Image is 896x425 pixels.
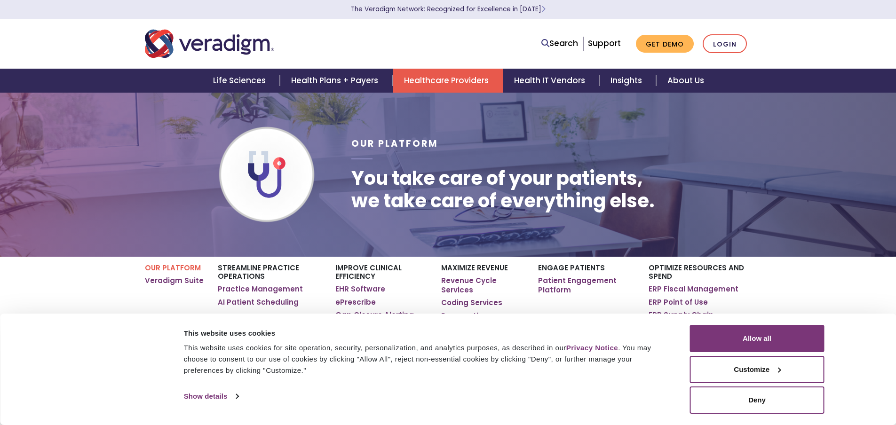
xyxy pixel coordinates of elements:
[541,5,546,14] span: Learn More
[351,137,438,150] span: Our Platform
[441,311,523,330] a: Payerpath Clearinghouse
[690,386,825,414] button: Deny
[145,28,274,59] img: Veradigm logo
[588,38,621,49] a: Support
[599,69,656,93] a: Insights
[202,69,280,93] a: Life Sciences
[441,276,523,294] a: Revenue Cycle Services
[335,298,376,307] a: ePrescribe
[690,325,825,352] button: Allow all
[656,69,715,93] a: About Us
[538,276,634,294] a: Patient Engagement Platform
[351,167,655,212] h1: You take care of your patients, we take care of everything else.
[636,35,694,53] a: Get Demo
[649,310,714,320] a: ERP Supply Chain
[280,69,392,93] a: Health Plans + Payers
[184,389,238,403] a: Show details
[649,284,738,294] a: ERP Fiscal Management
[351,5,546,14] a: The Veradigm Network: Recognized for Excellence in [DATE]Learn More
[335,284,385,294] a: EHR Software
[649,298,708,307] a: ERP Point of Use
[541,37,578,50] a: Search
[145,276,204,285] a: Veradigm Suite
[441,298,502,307] a: Coding Services
[393,69,503,93] a: Healthcare Providers
[566,344,618,352] a: Privacy Notice
[184,342,669,376] div: This website uses cookies for site operation, security, personalization, and analytics purposes, ...
[503,69,599,93] a: Health IT Vendors
[218,298,299,307] a: AI Patient Scheduling
[703,34,747,54] a: Login
[184,328,669,339] div: This website uses cookies
[335,310,414,320] a: Gap Closure Alerting
[218,284,303,294] a: Practice Management
[690,356,825,383] button: Customize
